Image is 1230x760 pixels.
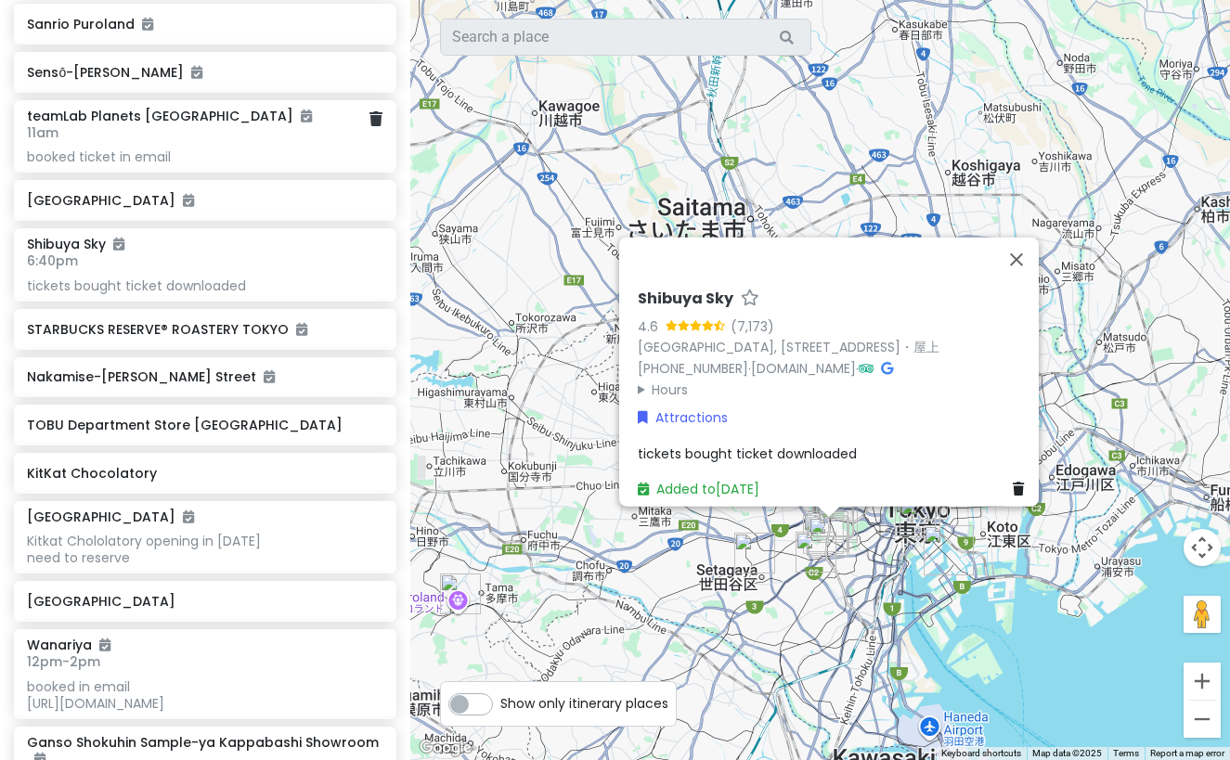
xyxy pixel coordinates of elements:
[183,510,194,523] i: Added to itinerary
[741,289,759,308] a: Star place
[895,496,936,536] div: ART AQUARIUM MUSEUM
[796,532,836,573] div: STARBUCKS RESERVE® ROASTERY TOKYO
[1184,529,1221,566] button: Map camera controls
[27,16,382,32] h6: Sanrio Puroland
[27,236,124,252] h6: Shibuya Sky
[369,109,382,130] a: Delete place
[500,693,668,714] span: Show only itinerary places
[27,251,78,270] span: 6:40pm
[27,465,382,482] h6: KitKat Chocolatory
[27,593,382,610] h6: [GEOGRAPHIC_DATA]
[440,573,481,614] div: Sanrio Puroland
[1184,596,1221,633] button: Drag Pegman onto the map to open Street View
[1184,663,1221,700] button: Zoom in
[264,370,275,383] i: Added to itinerary
[638,379,1031,399] summary: Hours
[751,358,856,377] a: [DOMAIN_NAME]
[1032,748,1102,758] span: Map data ©2025
[296,323,307,336] i: Added to itinerary
[27,277,382,294] div: tickets bought ticket downloaded
[440,19,811,56] input: Search a place
[27,678,382,712] div: booked in email [URL][DOMAIN_NAME]
[638,479,759,497] a: Added to[DATE]
[142,18,153,31] i: Added to itinerary
[183,194,194,207] i: Added to itinerary
[27,321,382,338] h6: STARBUCKS RESERVE® ROASTERY TOKYO
[27,417,382,433] h6: TOBU Department Store [GEOGRAPHIC_DATA]
[638,337,939,355] a: [GEOGRAPHIC_DATA], [STREET_ADDRESS]・屋上
[27,637,110,653] h6: Wanariya
[808,511,848,552] div: Miyashita Park
[27,509,194,525] h6: [GEOGRAPHIC_DATA]
[638,406,728,427] a: Attractions
[1184,701,1221,738] button: Zoom out
[27,192,382,209] h6: [GEOGRAPHIC_DATA]
[1013,478,1031,498] a: Delete place
[638,444,857,462] span: tickets bought ticket downloaded
[1113,748,1139,758] a: Terms (opens in new tab)
[809,517,849,558] div: Shibuya Sky
[415,736,476,760] a: Open this area in Google Maps (opens a new window)
[802,470,843,511] div: Udon Shin
[113,238,124,251] i: Added to itinerary
[638,289,733,308] h6: Shibuya Sky
[27,123,58,142] span: 11am
[27,148,382,165] div: booked ticket in email
[27,64,382,81] h6: Sensō-[PERSON_NAME]
[638,316,666,336] div: 4.6
[859,361,874,374] i: Tripadvisor
[27,533,382,566] div: Kitkat Chololatory opening in [DATE] need to reserve
[191,66,202,79] i: Added to itinerary
[1150,748,1224,758] a: Report a map error
[734,533,775,573] div: Gotokuji Temple
[941,747,1021,760] button: Keyboard shortcuts
[27,652,100,671] span: 12pm - 2pm
[924,525,974,575] div: teamLab Planets TOKYO
[803,513,844,554] div: MEGA Don Quijote
[99,638,110,651] i: Added to itinerary
[807,515,848,556] div: Shibuya Scramble Crossing
[994,237,1039,281] button: Close
[881,361,893,374] i: Google Maps
[731,316,774,336] div: (7,173)
[638,289,1031,399] div: · ·
[27,368,382,385] h6: Nakamise-[PERSON_NAME] Street
[415,736,476,760] img: Google
[900,497,940,538] div: Godaime Hanayama Udon Ginza
[27,108,312,124] h6: teamLab Planets [GEOGRAPHIC_DATA]
[301,109,312,122] i: Added to itinerary
[638,358,748,377] a: [PHONE_NUMBER]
